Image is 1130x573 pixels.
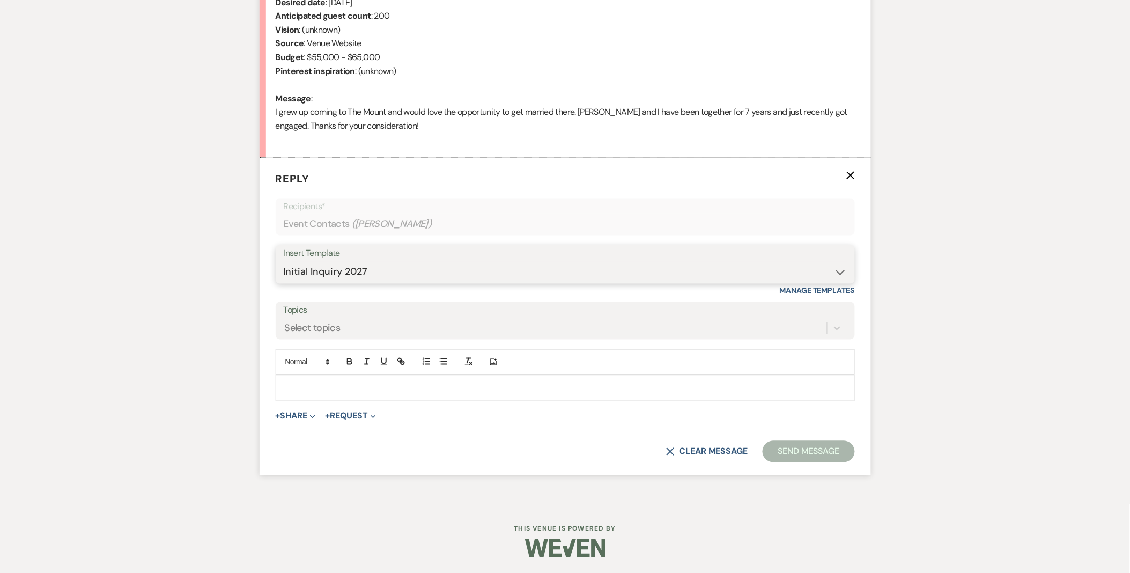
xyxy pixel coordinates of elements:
[276,10,371,21] b: Anticipated guest count
[284,246,847,262] div: Insert Template
[276,24,299,35] b: Vision
[276,52,304,63] b: Budget
[284,303,847,319] label: Topics
[284,200,847,214] p: Recipients*
[276,172,310,186] span: Reply
[276,412,280,421] span: +
[666,447,748,456] button: Clear message
[325,412,376,421] button: Request
[276,65,356,77] b: Pinterest inspiration
[276,38,304,49] b: Source
[525,530,605,567] img: Weven Logo
[352,217,432,231] span: ( [PERSON_NAME] )
[276,93,312,104] b: Message
[284,214,847,234] div: Event Contacts
[285,321,341,336] div: Select topics
[763,441,854,462] button: Send Message
[325,412,330,421] span: +
[276,412,316,421] button: Share
[780,286,855,296] a: Manage Templates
